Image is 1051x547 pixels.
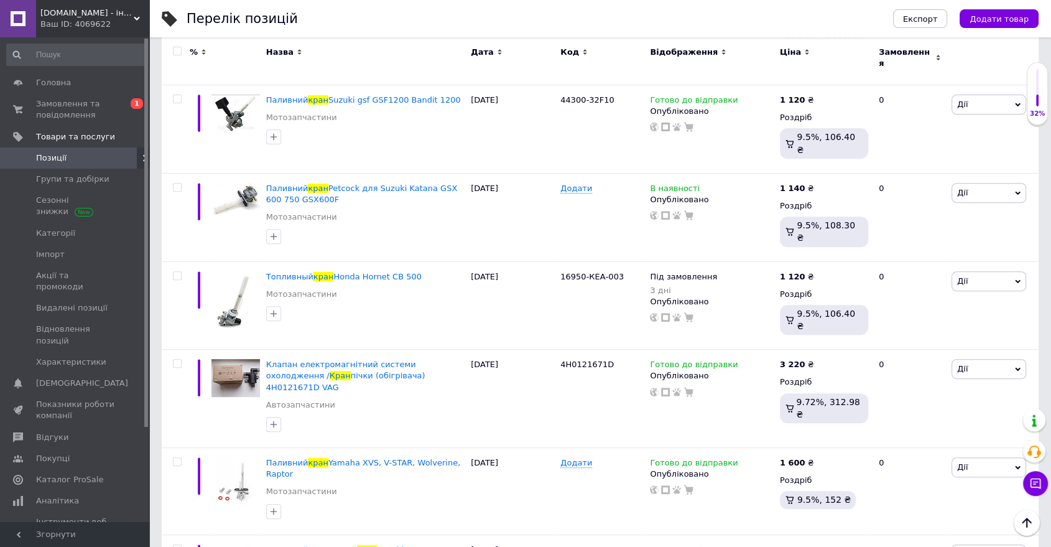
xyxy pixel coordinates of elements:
[468,173,557,261] div: [DATE]
[36,357,106,368] span: Характеристики
[36,324,115,346] span: Відновлення позицій
[780,183,814,194] div: ₴
[266,272,313,281] span: Топливный
[266,371,425,391] span: пічки (обігрівача) 4H0121671D VAG
[650,95,738,108] span: Готово до відправки
[903,14,938,24] span: Експорт
[780,95,814,106] div: ₴
[1023,471,1048,496] button: Чат з покупцем
[650,469,774,480] div: Опубліковано
[266,95,461,105] a: ПаливнийкранSuzuki gsf GSF1200 Bandit 1200
[266,112,337,123] a: Мотозапчастини
[650,286,717,295] div: 3 дні
[36,77,71,88] span: Головна
[871,448,948,535] div: 0
[266,184,458,204] span: Petcock для Suzuki Katana GSX 600 750 GSX600F
[266,360,416,380] span: Клапан електромагнітний системи охолодження /
[211,95,260,133] img: Топливный кран Suzuki gsf GSF1200 Bandit 1200
[871,173,948,261] div: 0
[308,95,328,105] span: кран
[211,359,260,397] img: Клапан электромагнитный системы охлаждения / Кран печки (обогревателя) 4H0121671D VAG
[780,376,868,388] div: Роздріб
[190,47,198,58] span: %
[266,360,425,391] a: Клапан електромагнітний системи охолодження /Кранпічки (обігрівача) 4H0121671D VAG
[871,350,948,448] div: 0
[36,399,115,421] span: Показники роботи компанії
[266,486,337,497] a: Мотозапчастини
[650,360,738,373] span: Готово до відправки
[266,458,308,467] span: Паливний
[36,474,103,485] span: Каталог ProSale
[780,184,805,193] b: 1 140
[266,458,460,479] span: Yamaha XVS, V-STAR, Wolverine, Raptor
[780,112,868,123] div: Роздріб
[871,261,948,350] div: 0
[211,457,260,506] img: Топливный кран Yamaha XVS, V-STAR, Wolverine, Raptor
[330,371,351,380] span: Кран
[650,184,700,197] span: В наявності
[650,458,738,471] span: Готово до відправки
[266,400,335,411] a: Автозапчастини
[266,212,337,223] a: Мотозапчастини
[780,458,805,467] b: 1 600
[650,296,774,307] div: Опубліковано
[187,12,298,26] div: Перелік позицій
[957,100,968,109] span: Дії
[650,272,717,285] span: Під замовлення
[780,360,805,369] b: 3 220
[36,195,115,217] span: Сезонні знижки
[797,495,851,505] span: 9.5%, 152 ₴
[36,453,70,464] span: Покупці
[970,14,1029,24] span: Додати товар
[650,370,774,381] div: Опубліковано
[308,458,328,467] span: кран
[211,183,260,225] img: Топливный кран для Suzuki Katana GSX 600 750 GSX600F
[308,184,328,193] span: кран
[560,272,624,281] span: 16950-КЕА-003
[650,47,718,58] span: Відображення
[266,47,294,58] span: Назва
[560,360,614,369] span: 4H0121671D
[871,85,948,174] div: 0
[313,272,334,281] span: кран
[797,309,854,331] span: 9.5%, 106.40 ₴
[266,289,337,300] a: Мотозапчастини
[36,432,68,443] span: Відгуки
[560,458,592,468] span: Додати
[780,475,868,486] div: Роздріб
[468,350,557,448] div: [DATE]
[36,302,108,314] span: Видалені позиції
[560,95,614,105] span: 44300-32F10
[36,378,128,389] span: [DEMOGRAPHIC_DATA]
[215,271,256,333] img: Топливный кран Honda Hornet CB 500
[36,517,115,539] span: Інструменти веб-майстра та SEO
[328,95,461,105] span: Suzuki gsf GSF1200 Bandit 1200
[266,184,308,193] span: Паливний
[36,174,109,185] span: Групи та добірки
[957,462,968,472] span: Дії
[780,289,868,300] div: Роздріб
[36,495,79,507] span: Аналітика
[36,270,115,292] span: Акції та промокоди
[40,7,134,19] span: DSpr.parts - інтернет-магазин авто та мото запчастини
[780,200,868,212] div: Роздріб
[266,272,422,281] a: ТопливныйкранHonda Hornet CB 500
[893,9,948,28] button: Експорт
[797,132,854,154] span: 9.5%, 106.40 ₴
[131,98,143,109] span: 1
[36,249,65,260] span: Імпорт
[471,47,494,58] span: Дата
[957,276,968,286] span: Дії
[780,359,814,370] div: ₴
[266,95,308,105] span: Паливний
[40,19,149,30] div: Ваш ID: 4069622
[957,188,968,197] span: Дії
[879,47,932,69] span: Замовлення
[468,85,557,174] div: [DATE]
[266,184,458,204] a: ПаливнийкранPetcock для Suzuki Katana GSX 600 750 GSX600F
[650,194,774,205] div: Опубліковано
[780,95,805,105] b: 1 120
[36,228,75,239] span: Категорії
[36,152,67,164] span: Позиції
[36,98,115,121] span: Замовлення та повідомлення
